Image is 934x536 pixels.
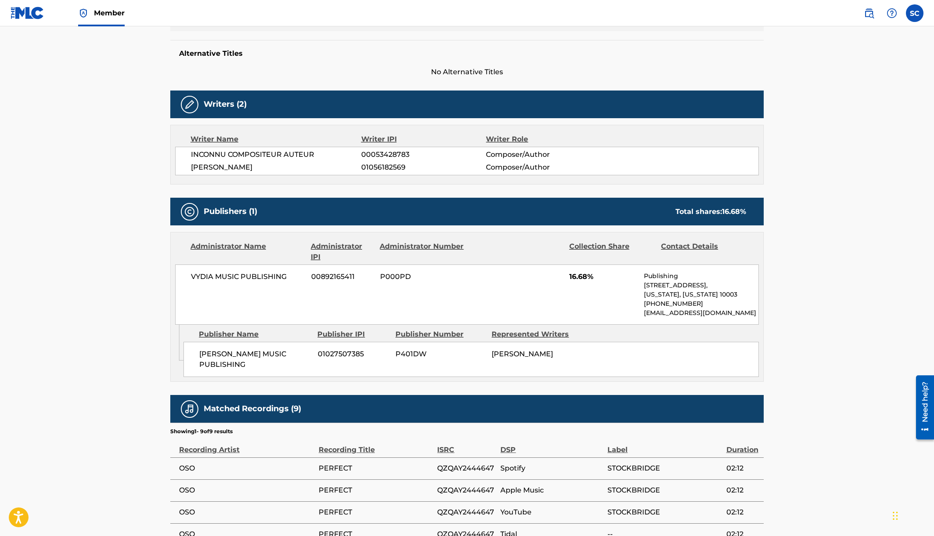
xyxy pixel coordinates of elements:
[179,507,314,518] span: OSO
[607,485,722,496] span: STOCKBRIDGE
[726,485,759,496] span: 02:12
[78,8,89,18] img: Top Rightsholder
[319,485,433,496] span: PERFECT
[190,241,304,262] div: Administrator Name
[317,329,389,340] div: Publisher IPI
[11,7,44,19] img: MLC Logo
[644,308,758,318] p: [EMAIL_ADDRESS][DOMAIN_NAME]
[500,485,603,496] span: Apple Music
[890,494,934,536] iframe: Chat Widget
[644,299,758,308] p: [PHONE_NUMBER]
[361,162,486,173] span: 01056182569
[864,8,874,18] img: search
[607,463,722,474] span: STOCKBRIDGE
[437,435,496,455] div: ISRC
[170,427,233,435] p: Showing 1 - 9 of 9 results
[437,463,496,474] span: QZQAY2444647
[675,206,746,217] div: Total shares:
[319,507,433,518] span: PERFECT
[191,149,361,160] span: INCONNU COMPOSITEUR AUTEUR
[607,435,722,455] div: Label
[437,507,496,518] span: QZQAY2444647
[191,162,361,173] span: [PERSON_NAME]
[500,435,603,455] div: DSP
[190,134,361,145] div: Writer Name
[199,329,311,340] div: Publisher Name
[887,8,897,18] img: help
[204,206,257,217] h5: Publishers (1)
[726,435,759,455] div: Duration
[319,463,433,474] span: PERFECT
[893,503,898,529] div: Drag
[184,206,195,217] img: Publishers
[661,241,746,262] div: Contact Details
[311,272,374,282] span: 00892165411
[883,4,901,22] div: Help
[726,463,759,474] span: 02:12
[500,463,603,474] span: Spotify
[486,134,600,145] div: Writer Role
[311,241,373,262] div: Administrator IPI
[644,272,758,281] p: Publishing
[361,149,486,160] span: 00053428783
[184,99,195,110] img: Writers
[906,4,923,22] div: User Menu
[318,349,389,359] span: 01027507385
[184,404,195,414] img: Matched Recordings
[179,485,314,496] span: OSO
[395,329,485,340] div: Publisher Number
[437,485,496,496] span: QZQAY2444647
[644,290,758,299] p: [US_STATE], [US_STATE] 10003
[492,329,581,340] div: Represented Writers
[486,149,600,160] span: Composer/Author
[909,372,934,443] iframe: Resource Center
[486,162,600,173] span: Composer/Author
[380,272,465,282] span: P000PD
[94,8,125,18] span: Member
[500,507,603,518] span: YouTube
[170,67,764,77] span: No Alternative Titles
[179,49,755,58] h5: Alternative Titles
[722,207,746,216] span: 16.68 %
[380,241,465,262] div: Administrator Number
[179,463,314,474] span: OSO
[607,507,722,518] span: STOCKBRIDGE
[204,404,301,414] h5: Matched Recordings (9)
[361,134,486,145] div: Writer IPI
[319,435,433,455] div: Recording Title
[569,272,637,282] span: 16.68%
[395,349,485,359] span: P401DW
[191,272,305,282] span: VYDIA MUSIC PUBLISHING
[204,99,247,109] h5: Writers (2)
[179,435,314,455] div: Recording Artist
[199,349,311,370] span: [PERSON_NAME] MUSIC PUBLISHING
[726,507,759,518] span: 02:12
[569,241,654,262] div: Collection Share
[860,4,878,22] a: Public Search
[492,350,553,358] span: [PERSON_NAME]
[644,281,758,290] p: [STREET_ADDRESS],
